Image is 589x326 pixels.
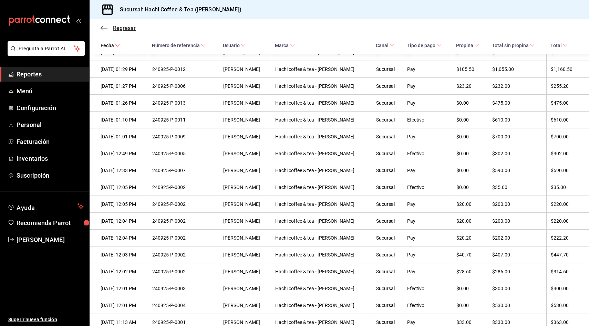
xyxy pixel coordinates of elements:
div: [DATE] 01:01 PM [101,134,144,139]
div: $363.00 [551,319,578,325]
div: Efectivo [407,151,447,156]
div: [PERSON_NAME] [223,286,267,291]
div: Sucursal [376,269,399,274]
div: $105.50 [456,66,484,72]
div: [DATE] 12:05 PM [101,201,144,207]
div: Pay [407,168,447,173]
div: $302.00 [492,151,542,156]
span: Pregunta a Parrot AI [19,45,74,52]
div: [PERSON_NAME] [223,269,267,274]
div: $0.00 [456,303,484,308]
div: Hachi coffee & tea - [PERSON_NAME] [275,100,367,106]
div: $590.00 [551,168,578,173]
div: 240925-P-0002 [152,269,215,274]
a: Pregunta a Parrot AI [5,50,85,57]
div: 240925-P-0002 [152,218,215,224]
div: [PERSON_NAME] [223,100,267,106]
div: $28.60 [456,269,484,274]
div: [DATE] 11:13 AM [101,319,144,325]
div: Sucursal [376,100,399,106]
div: Hachi coffee & tea - [PERSON_NAME] [275,201,367,207]
div: 240925-P-0013 [152,100,215,106]
span: Configuración [17,103,84,113]
div: Sucursal [376,235,399,241]
div: Pay [407,269,447,274]
div: $220.00 [551,201,578,207]
div: Hachi coffee & tea - [PERSON_NAME] [275,151,367,156]
div: Sucursal [376,185,399,190]
div: $0.00 [456,286,484,291]
button: Pregunta a Parrot AI [8,41,85,56]
div: Hachi coffee & tea - [PERSON_NAME] [275,252,367,257]
div: $0.00 [456,151,484,156]
button: Regresar [101,25,136,31]
div: Efectivo [407,117,447,123]
div: $300.00 [492,286,542,291]
div: $33.00 [456,319,484,325]
div: $232.00 [492,83,542,89]
span: Tipo de pago [407,43,441,48]
div: Efectivo [407,303,447,308]
div: Efectivo [407,286,447,291]
div: $610.00 [551,117,578,123]
div: 240925-P-0004 [152,303,215,308]
div: $590.00 [492,168,542,173]
div: $330.00 [492,319,542,325]
div: [PERSON_NAME] [223,134,267,139]
div: $35.00 [492,185,542,190]
div: Pay [407,218,447,224]
div: $0.00 [456,134,484,139]
div: 240925-P-0009 [152,134,215,139]
div: $1,055.00 [492,66,542,72]
div: Hachi coffee & tea - [PERSON_NAME] [275,269,367,274]
div: [DATE] 01:29 PM [101,66,144,72]
div: 240925-P-0011 [152,117,215,123]
div: $220.00 [551,218,578,224]
div: Sucursal [376,252,399,257]
div: Sucursal [376,218,399,224]
div: $314.60 [551,269,578,274]
div: [DATE] 01:10 PM [101,117,144,123]
div: Sucursal [376,303,399,308]
div: [PERSON_NAME] [223,319,267,325]
div: [PERSON_NAME] [223,235,267,241]
div: $700.00 [492,134,542,139]
span: [PERSON_NAME] [17,235,84,244]
div: 240925-P-0006 [152,83,215,89]
div: [PERSON_NAME] [223,117,267,123]
div: [DATE] 12:02 PM [101,269,144,274]
div: $1,160.50 [551,66,578,72]
button: open_drawer_menu [76,18,81,23]
div: $255.20 [551,83,578,89]
div: Pay [407,252,447,257]
div: $407.00 [492,252,542,257]
div: [PERSON_NAME] [223,151,267,156]
div: $222.20 [551,235,578,241]
div: 240925-P-0002 [152,185,215,190]
span: Usuario [223,43,246,48]
div: $302.00 [551,151,578,156]
div: $0.00 [456,100,484,106]
div: $610.00 [492,117,542,123]
span: Ayuda [17,202,75,211]
h3: Sucursal: Hachi Coffee & Tea ([PERSON_NAME]) [114,6,241,14]
div: $530.00 [492,303,542,308]
span: Facturación [17,137,84,146]
div: $0.00 [456,117,484,123]
div: [DATE] 12:01 PM [101,286,144,291]
div: Hachi coffee & tea - [PERSON_NAME] [275,168,367,173]
div: Hachi coffee & tea - [PERSON_NAME] [275,117,367,123]
span: Reportes [17,70,84,79]
div: Efectivo [407,185,447,190]
div: [DATE] 12:33 PM [101,168,144,173]
span: Recomienda Parrot [17,218,84,228]
div: $475.00 [551,100,578,106]
div: Pay [407,83,447,89]
span: Fecha [101,43,120,48]
div: [DATE] 12:04 PM [101,235,144,241]
div: $35.00 [551,185,578,190]
div: 240925-P-0003 [152,286,215,291]
div: Hachi coffee & tea - [PERSON_NAME] [275,303,367,308]
span: Suscripción [17,171,84,180]
div: [PERSON_NAME] [223,185,267,190]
